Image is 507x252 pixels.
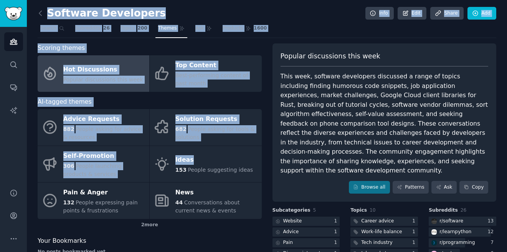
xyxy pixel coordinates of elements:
[63,187,145,199] div: Pain & Anger
[350,207,367,214] span: Topics
[63,163,122,177] span: People launching products & services
[118,22,150,38] a: Topics200
[313,207,316,213] span: 5
[175,167,187,173] span: 153
[429,227,496,237] a: learnpythonr/learnpython12
[63,163,74,169] span: 306
[137,25,147,32] span: 200
[393,181,429,194] a: Patterns
[188,167,253,173] span: People suggesting ideas
[361,239,393,246] div: Tech industry
[365,7,394,20] a: Info
[412,218,418,225] div: 1
[175,199,240,214] span: Conversations about current news & events
[150,55,261,92] a: Top ContentBest-performing content of past month
[175,113,258,126] div: Solution Requests
[121,25,135,32] span: Topics
[283,218,302,225] div: Website
[272,217,340,226] a: Website1
[175,154,253,166] div: Ideas
[490,239,496,246] div: 7
[412,229,418,235] div: 1
[38,182,149,219] a: Pain & Anger132People expressing pain points & frustrations
[429,217,496,226] a: softwarer/software13
[272,207,310,214] span: Subcategories
[5,7,22,20] img: GummySearch logo
[75,25,101,32] span: Subreddits
[272,238,340,248] a: Pain1
[63,63,143,76] div: Hot Discussions
[175,72,248,86] span: Best-performing content of past month
[283,239,293,246] div: Pain
[155,22,188,38] a: Themes
[429,238,496,248] a: programmingr/programming7
[439,229,471,235] div: r/ learnpython
[334,218,340,225] div: 1
[150,109,261,146] a: Solution Requests682People asking for tools & solutions
[254,25,267,32] span: 1600
[439,239,475,246] div: r/ programming
[38,236,86,246] span: Your Bookmarks
[281,72,489,176] div: This week, software developers discussed a range of topics including finding humorous code snippe...
[272,227,340,237] a: Advice1
[283,229,299,235] div: Advice
[412,239,418,246] div: 1
[398,7,426,20] a: Edit
[220,22,269,38] a: Products1600
[195,25,204,32] span: Ask
[40,25,56,32] span: Search
[334,239,340,246] div: 1
[370,207,376,213] span: 10
[467,7,496,20] a: Add
[38,219,262,231] div: 2 more
[175,60,258,72] div: Top Content
[63,199,74,206] span: 132
[487,229,496,235] div: 12
[63,113,145,126] div: Advice Requests
[350,238,418,248] a: Tech industry1
[38,43,85,53] span: Scoring themes
[38,7,166,20] h2: Software Developers
[439,218,463,225] div: r/ software
[63,126,141,140] span: People asking for advice & resources
[63,126,74,132] span: 882
[103,25,110,32] span: 26
[350,227,418,237] a: Work-life balance1
[63,199,138,214] span: People expressing pain points & frustrations
[63,76,143,83] span: Popular discussions this week
[349,181,390,194] a: Browse all
[38,22,67,38] a: Search
[431,219,437,224] img: software
[361,218,394,225] div: Career advice
[487,218,496,225] div: 13
[361,229,402,235] div: Work-life balance
[38,109,149,146] a: Advice Requests882People asking for advice & resources
[73,22,112,38] a: Subreddits26
[461,207,467,213] span: 26
[38,146,149,182] a: Self-Promotion306People launching products & services
[431,181,457,194] a: Ask
[193,22,215,38] a: Ask
[459,181,488,194] button: Copy
[431,240,437,245] img: programming
[223,25,243,32] span: Products
[334,229,340,235] div: 1
[63,150,145,162] div: Self-Promotion
[38,97,92,107] span: AI-tagged themes
[430,7,463,20] a: Share
[175,187,258,199] div: News
[175,126,255,140] span: People asking for tools & solutions
[150,182,261,219] a: News44Conversations about current news & events
[158,25,177,32] span: Themes
[350,217,418,226] a: Career advice1
[38,55,149,92] a: Hot DiscussionsPopular discussions this week
[175,126,187,132] span: 682
[281,51,380,61] span: Popular discussions this week
[431,229,437,235] img: learnpython
[429,207,458,214] span: Subreddits
[150,146,261,182] a: Ideas153People suggesting ideas
[175,199,183,206] span: 44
